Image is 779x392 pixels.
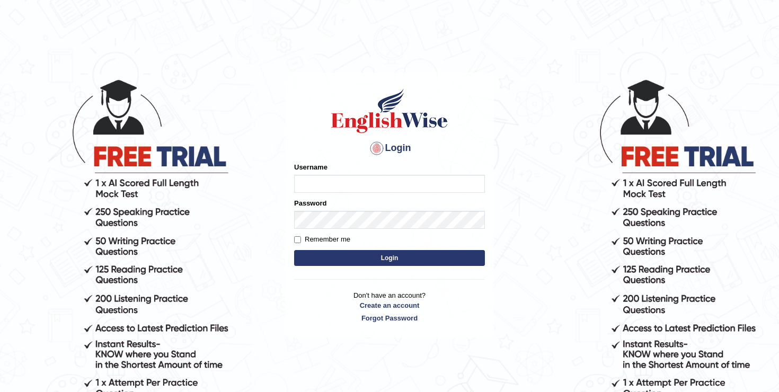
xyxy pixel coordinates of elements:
p: Don't have an account? [294,290,485,323]
h4: Login [294,140,485,157]
label: Password [294,198,326,208]
a: Forgot Password [294,313,485,323]
button: Login [294,250,485,266]
label: Username [294,162,327,172]
img: Logo of English Wise sign in for intelligent practice with AI [329,87,450,135]
label: Remember me [294,234,350,245]
input: Remember me [294,236,301,243]
a: Create an account [294,300,485,310]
